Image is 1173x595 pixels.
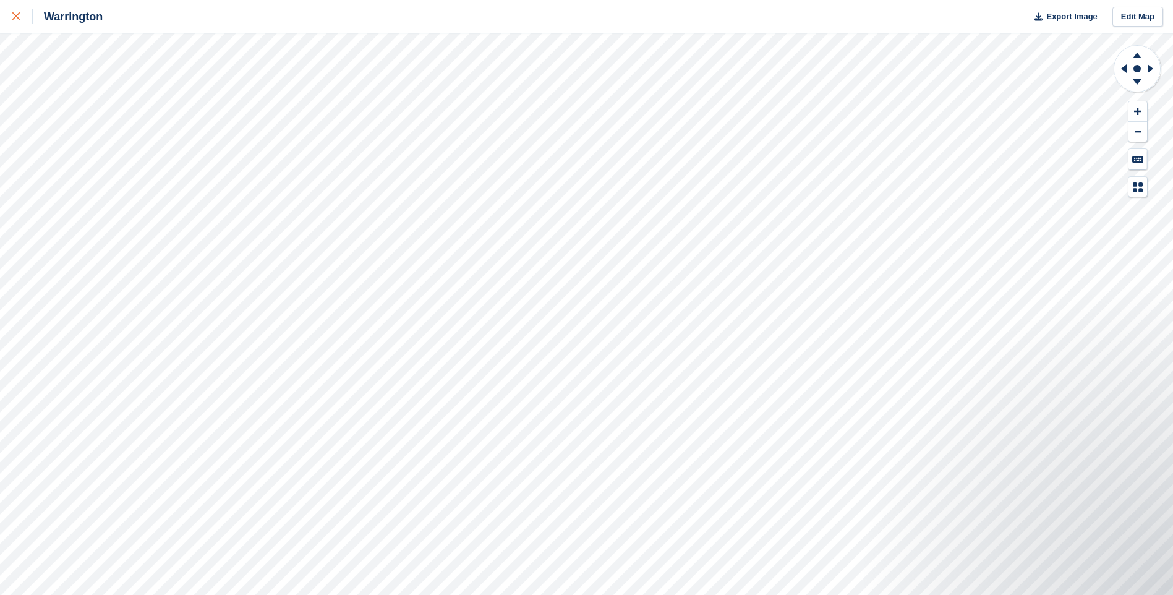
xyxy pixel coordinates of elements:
[33,9,103,24] div: Warrington
[1128,101,1147,122] button: Zoom In
[1046,11,1097,23] span: Export Image
[1128,149,1147,169] button: Keyboard Shortcuts
[1112,7,1163,27] a: Edit Map
[1128,177,1147,197] button: Map Legend
[1027,7,1098,27] button: Export Image
[1128,122,1147,142] button: Zoom Out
